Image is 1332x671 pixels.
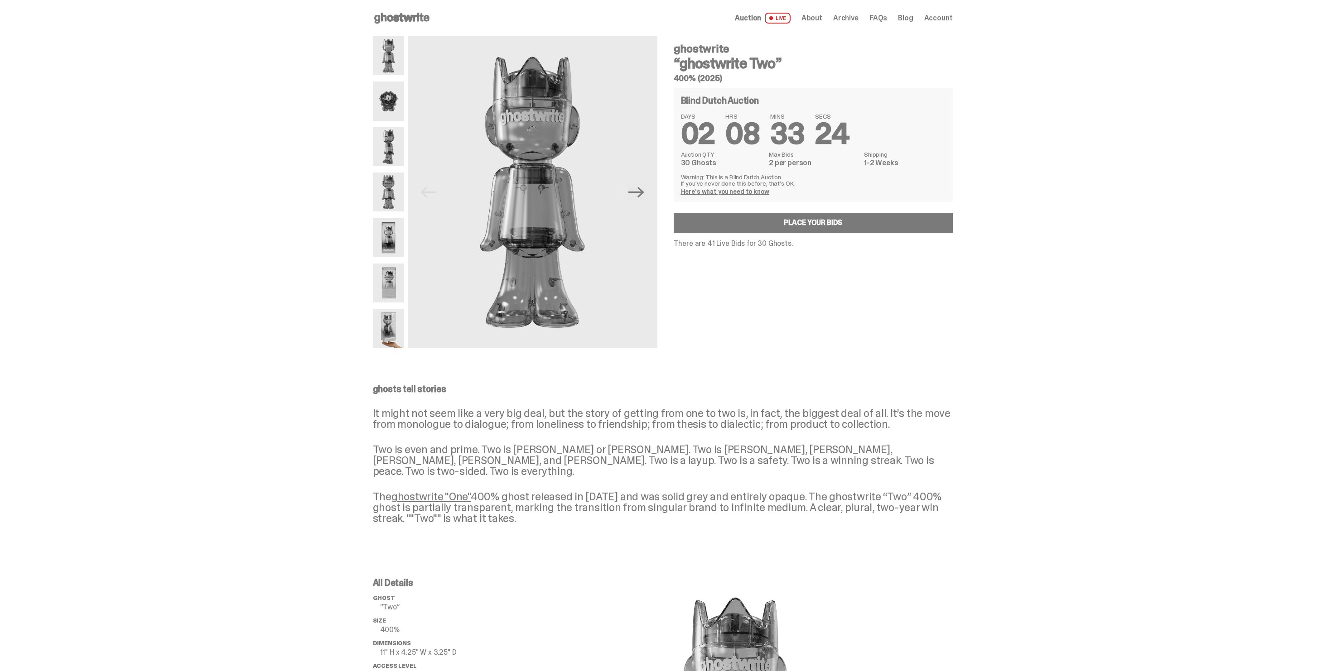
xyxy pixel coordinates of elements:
[769,151,859,158] dt: Max Bids
[380,649,518,656] p: 11" H x 4.25" W x 3.25" D
[681,113,715,120] span: DAYS
[373,36,404,75] img: ghostwrite_Two_1.png
[373,594,395,602] span: ghost
[815,115,849,153] span: 24
[373,309,404,348] img: ghostwrite_Two_Last.png
[898,14,913,22] a: Blog
[833,14,859,22] a: Archive
[924,14,953,22] a: Account
[681,96,759,105] h4: Blind Dutch Auction
[373,127,404,166] img: ghostwrite_Two_2.png
[725,115,759,153] span: 08
[373,408,953,430] p: It might not seem like a very big deal, but the story of getting from one to two is, in fact, the...
[674,240,953,247] p: There are 41 Live Bids for 30 Ghosts.
[864,159,945,167] dd: 1-2 Weeks
[373,444,953,477] p: Two is even and prime. Two is [PERSON_NAME] or [PERSON_NAME]. Two is [PERSON_NAME], [PERSON_NAME]...
[769,159,859,167] dd: 2 per person
[864,151,945,158] dt: Shipping
[373,218,404,257] img: ghostwrite_Two_14.png
[408,36,657,348] img: ghostwrite_Two_1.png
[380,604,518,611] p: “Two”
[735,13,790,24] a: Auction LIVE
[373,639,411,647] span: Dimensions
[869,14,887,22] a: FAQs
[627,182,647,202] button: Next
[725,113,759,120] span: HRS
[674,74,953,82] h5: 400% (2025)
[674,56,953,71] h3: “ghostwrite Two”
[681,187,769,196] a: Here's what you need to know
[681,115,715,153] span: 02
[770,113,804,120] span: MINS
[815,113,849,120] span: SECS
[373,617,386,624] span: Size
[380,626,518,633] p: 400%
[391,489,471,503] a: ghostwrite "One"
[681,174,946,187] p: Warning: This is a Blind Dutch Auction. If you’ve never done this before, that’s OK.
[373,578,518,587] p: All Details
[373,264,404,302] img: ghostwrite_Two_17.png
[373,384,953,393] p: ghosts tell stories
[681,151,763,158] dt: Auction QTY
[765,13,791,24] span: LIVE
[373,173,404,211] img: ghostwrite_Two_8.png
[801,14,822,22] a: About
[674,213,953,233] a: Place your Bids
[373,81,404,120] img: ghostwrite_Two_13.png
[770,115,804,153] span: 33
[373,491,953,524] p: The 400% ghost released in [DATE] and was solid grey and entirely opaque. The ghostwrite “Two” 40...
[373,662,417,670] span: Access Level
[735,14,761,22] span: Auction
[674,43,953,54] h4: ghostwrite
[681,159,763,167] dd: 30 Ghosts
